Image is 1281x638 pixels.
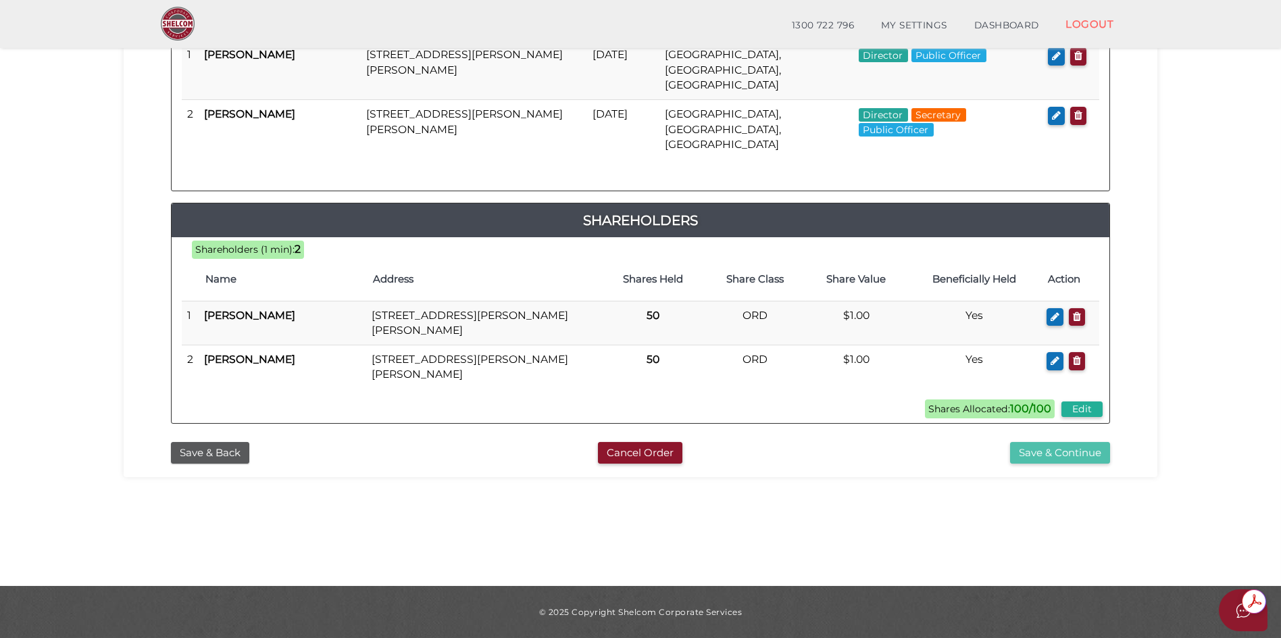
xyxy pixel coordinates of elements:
[204,107,295,120] b: [PERSON_NAME]
[171,442,249,464] button: Save & Back
[659,100,853,159] td: [GEOGRAPHIC_DATA], [GEOGRAPHIC_DATA], [GEOGRAPHIC_DATA]
[647,353,659,366] b: 50
[609,274,697,285] h4: Shares Held
[704,301,805,345] td: ORD
[647,309,659,322] b: 50
[204,309,295,322] b: [PERSON_NAME]
[704,345,805,389] td: ORD
[925,399,1055,418] span: Shares Allocated:
[172,210,1109,231] a: Shareholders
[859,123,934,137] span: Public Officer
[1010,442,1110,464] button: Save & Continue
[361,100,587,159] td: [STREET_ADDRESS][PERSON_NAME][PERSON_NAME]
[182,301,199,345] td: 1
[813,274,901,285] h4: Share Value
[914,274,1035,285] h4: Beneficially Held
[182,100,199,159] td: 2
[587,41,659,100] td: [DATE]
[182,41,199,100] td: 1
[1219,589,1267,631] button: Open asap
[1052,10,1127,38] a: LOGOUT
[205,274,359,285] h4: Name
[361,41,587,100] td: [STREET_ADDRESS][PERSON_NAME][PERSON_NAME]
[659,41,853,100] td: [GEOGRAPHIC_DATA], [GEOGRAPHIC_DATA], [GEOGRAPHIC_DATA]
[195,243,295,255] span: Shareholders (1 min):
[1061,401,1103,417] button: Edit
[182,345,199,389] td: 2
[134,606,1147,618] div: © 2025 Copyright Shelcom Corporate Services
[778,12,868,39] a: 1300 722 796
[204,48,295,61] b: [PERSON_NAME]
[806,345,907,389] td: $1.00
[366,345,602,389] td: [STREET_ADDRESS][PERSON_NAME][PERSON_NAME]
[911,108,966,122] span: Secretary
[907,345,1042,389] td: Yes
[911,49,986,62] span: Public Officer
[859,108,908,122] span: Director
[295,243,301,255] b: 2
[859,49,908,62] span: Director
[204,353,295,366] b: [PERSON_NAME]
[598,442,682,464] button: Cancel Order
[373,274,595,285] h4: Address
[1048,274,1092,285] h4: Action
[366,301,602,345] td: [STREET_ADDRESS][PERSON_NAME][PERSON_NAME]
[1010,402,1051,415] b: 100/100
[711,274,799,285] h4: Share Class
[587,100,659,159] td: [DATE]
[868,12,961,39] a: MY SETTINGS
[961,12,1053,39] a: DASHBOARD
[907,301,1042,345] td: Yes
[806,301,907,345] td: $1.00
